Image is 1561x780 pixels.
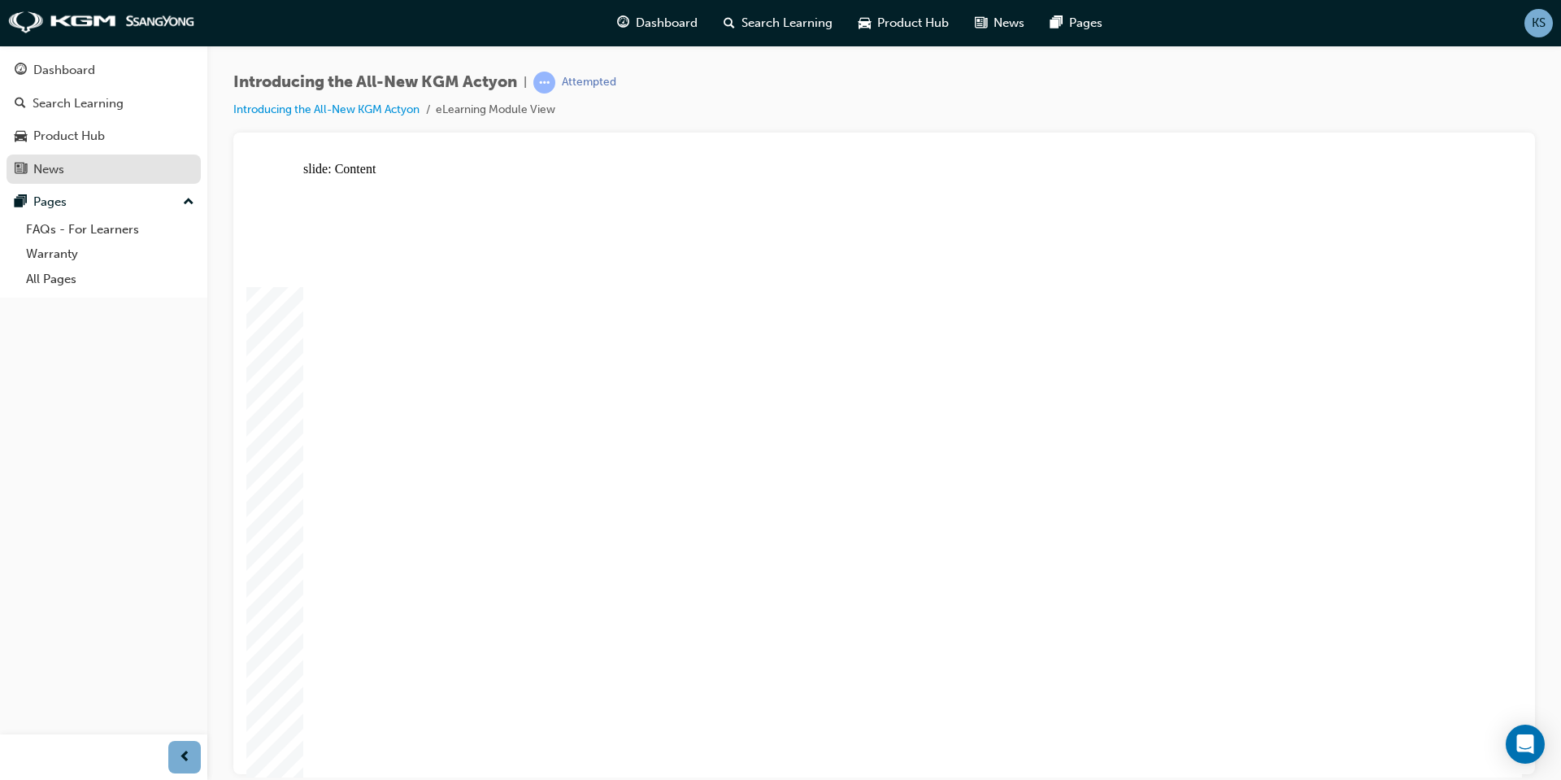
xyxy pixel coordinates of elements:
a: guage-iconDashboard [604,7,711,40]
a: Search Learning [7,89,201,119]
div: Dashboard [33,61,95,80]
span: prev-icon [179,747,191,768]
span: Search Learning [741,14,833,33]
a: All Pages [20,267,201,292]
span: pages-icon [15,195,27,210]
span: Introducing the All-New KGM Actyon [233,73,517,92]
span: learningRecordVerb_ATTEMPT-icon [533,72,555,94]
span: News [994,14,1024,33]
span: Pages [1069,14,1102,33]
span: Product Hub [877,14,949,33]
span: | [524,73,527,92]
button: Pages [7,187,201,217]
span: guage-icon [15,63,27,78]
span: pages-icon [1050,13,1063,33]
li: eLearning Module View [436,101,555,120]
div: Pages [33,193,67,211]
a: Product Hub [7,121,201,151]
span: up-icon [183,192,194,213]
span: car-icon [15,129,27,144]
div: News [33,160,64,179]
a: search-iconSearch Learning [711,7,846,40]
span: search-icon [724,13,735,33]
a: car-iconProduct Hub [846,7,962,40]
div: Attempted [562,75,616,90]
a: Warranty [20,242,201,267]
span: guage-icon [617,13,629,33]
a: Dashboard [7,55,201,85]
span: news-icon [975,13,987,33]
button: KS [1524,9,1553,37]
a: FAQs - For Learners [20,217,201,242]
span: search-icon [15,97,26,111]
a: Introducing the All-New KGM Actyon [233,102,420,116]
div: Search Learning [33,94,124,113]
div: Product Hub [33,127,105,146]
a: pages-iconPages [1037,7,1115,40]
button: DashboardSearch LearningProduct HubNews [7,52,201,187]
span: news-icon [15,163,27,177]
div: Open Intercom Messenger [1506,725,1545,764]
span: KS [1532,14,1546,33]
span: Dashboard [636,14,698,33]
a: News [7,155,201,185]
img: kgm [8,11,195,34]
a: news-iconNews [962,7,1037,40]
span: car-icon [859,13,871,33]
